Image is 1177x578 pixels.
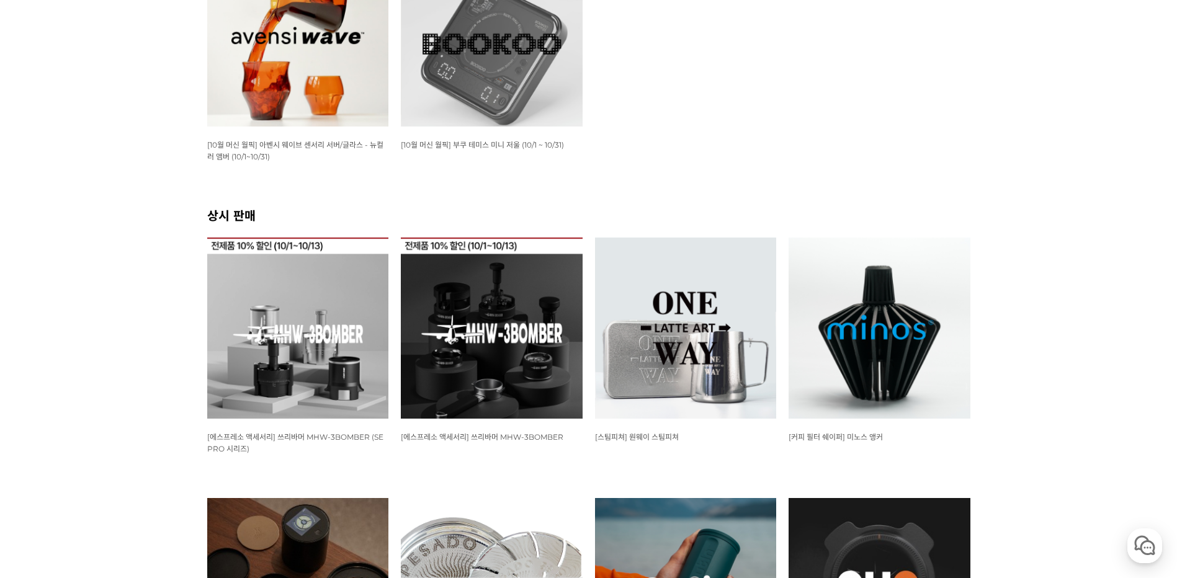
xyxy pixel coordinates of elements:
[192,412,207,422] span: 설정
[207,432,383,453] a: [에스프레소 액세서리] 쓰리바머 MHW-3BOMBER (SE PRO 시리즈)
[595,432,679,442] a: [스팀피쳐] 원웨이 스팀피쳐
[39,412,47,422] span: 홈
[789,432,883,442] a: [커피 필터 쉐이퍼] 미노스 앵커
[595,238,777,419] img: 원웨이 스팀피쳐
[401,238,583,419] img: 쓰리바머 MHW-3BOMBER
[160,393,238,424] a: 설정
[82,393,160,424] a: 대화
[207,140,383,161] a: [10월 머신 월픽] 아벤시 웨이브 센서리 서버/글라스 - 뉴컬러 앰버 (10/1~10/31)
[207,238,389,419] img: 쓰리바머 MHW-3BOMBER SE PRO 시리즈
[401,140,564,149] a: [10월 머신 월픽] 부쿠 테미스 미니 저울 (10/1 ~ 10/31)
[789,238,970,419] img: 미노스 앵커
[207,206,970,224] h2: 상시 판매
[4,393,82,424] a: 홈
[114,412,128,422] span: 대화
[401,432,563,442] a: [에스프레소 액세서리] 쓰리바머 MHW-3BOMBER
